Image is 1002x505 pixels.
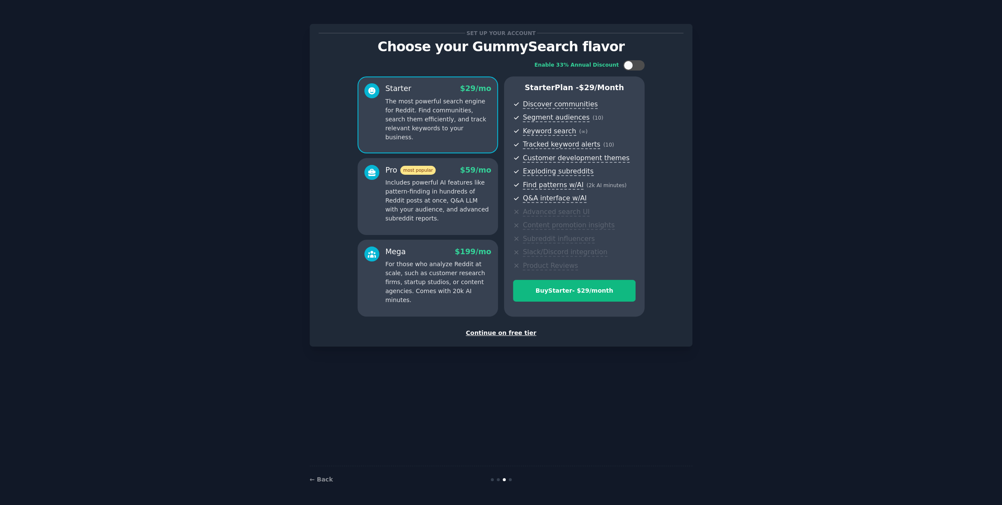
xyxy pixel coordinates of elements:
span: Set up your account [465,29,537,38]
span: ( 10 ) [603,142,614,148]
span: $ 59 /mo [460,166,491,174]
span: Customer development themes [523,154,630,163]
span: Slack/Discord integration [523,248,607,257]
p: Includes powerful AI features like pattern-finding in hundreds of Reddit posts at once, Q&A LLM w... [385,178,491,223]
span: Advanced search UI [523,208,589,217]
span: Q&A interface w/AI [523,194,586,203]
a: ← Back [310,476,333,483]
span: Keyword search [523,127,576,136]
span: $ 29 /month [579,83,624,92]
span: Segment audiences [523,113,589,122]
p: The most powerful search engine for Reddit. Find communities, search them efficiently, and track ... [385,97,491,142]
div: Pro [385,165,436,176]
span: ( 10 ) [592,115,603,121]
p: Choose your GummySearch flavor [319,39,683,54]
span: $ 29 /mo [460,84,491,93]
span: Content promotion insights [523,221,615,230]
p: For those who analyze Reddit at scale, such as customer research firms, startup studios, or conte... [385,260,491,305]
p: Starter Plan - [513,82,636,93]
span: most popular [400,166,436,175]
div: Enable 33% Annual Discount [534,62,619,69]
div: Buy Starter - $ 29 /month [513,286,635,295]
span: Subreddit influencers [523,235,595,244]
span: Tracked keyword alerts [523,140,600,149]
span: Find patterns w/AI [523,181,583,190]
div: Mega [385,247,406,257]
span: ( ∞ ) [579,129,588,135]
div: Continue on free tier [319,329,683,338]
span: Exploding subreddits [523,167,593,176]
button: BuyStarter- $29/month [513,280,636,302]
div: Starter [385,83,411,94]
span: Product Reviews [523,261,578,270]
span: Discover communities [523,100,598,109]
span: $ 199 /mo [455,247,491,256]
span: ( 2k AI minutes ) [586,182,627,188]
